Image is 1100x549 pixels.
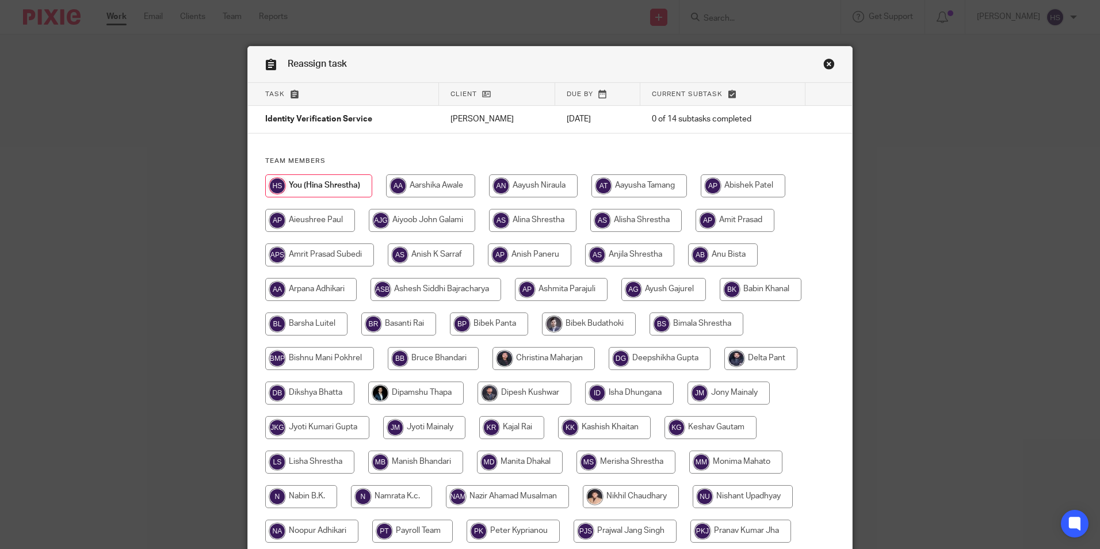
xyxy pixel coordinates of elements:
p: [DATE] [567,113,629,125]
span: Identity Verification Service [265,116,372,124]
p: [PERSON_NAME] [450,113,544,125]
span: Due by [567,91,593,97]
a: Close this dialog window [823,58,835,74]
span: Reassign task [288,59,347,68]
span: Current subtask [652,91,723,97]
span: Client [450,91,477,97]
td: 0 of 14 subtasks completed [640,106,805,134]
span: Task [265,91,285,97]
h4: Team members [265,157,835,166]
